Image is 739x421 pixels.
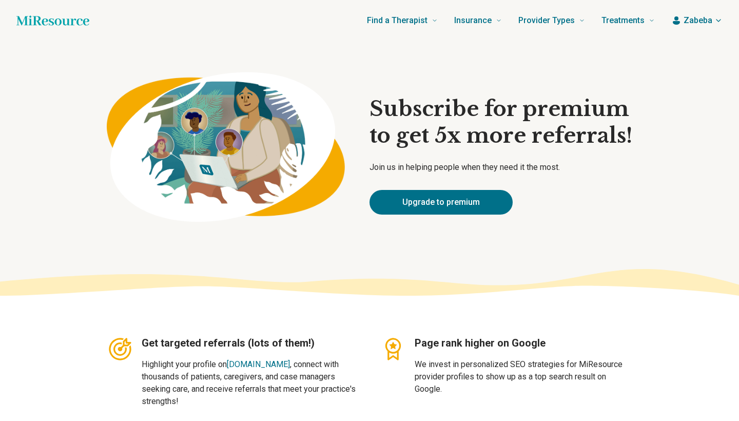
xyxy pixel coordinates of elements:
[601,13,645,28] span: Treatments
[671,14,723,27] button: Zabeba
[369,190,513,215] a: Upgrade to premium
[142,358,359,408] p: Highlight your profile on , connect with thousands of patients, caregivers, and case managers see...
[227,359,290,369] a: [DOMAIN_NAME]
[367,13,427,28] span: Find a Therapist
[369,161,632,174] p: Join us in helping people when they need it the most.
[518,13,575,28] span: Provider Types
[454,13,492,28] span: Insurance
[142,336,359,350] h3: Get targeted referrals (lots of them!)
[415,336,632,350] h3: Page rank higher on Google
[369,95,632,149] h1: Subscribe for premium to get 5x more referrals!
[16,10,89,31] a: Home page
[415,358,632,395] p: We invest in personalized SEO strategies for MiResource provider profiles to show up as a top sea...
[684,14,712,27] span: Zabeba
